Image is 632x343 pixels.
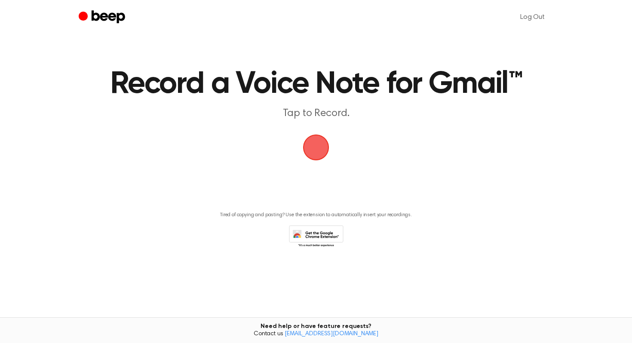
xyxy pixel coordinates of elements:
[303,135,329,160] img: Beep Logo
[96,69,536,100] h1: Record a Voice Note for Gmail™
[79,9,127,26] a: Beep
[5,331,627,338] span: Contact us
[151,107,481,121] p: Tap to Record.
[220,212,412,218] p: Tired of copying and pasting? Use the extension to automatically insert your recordings.
[512,7,553,28] a: Log Out
[285,331,378,337] a: [EMAIL_ADDRESS][DOMAIN_NAME]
